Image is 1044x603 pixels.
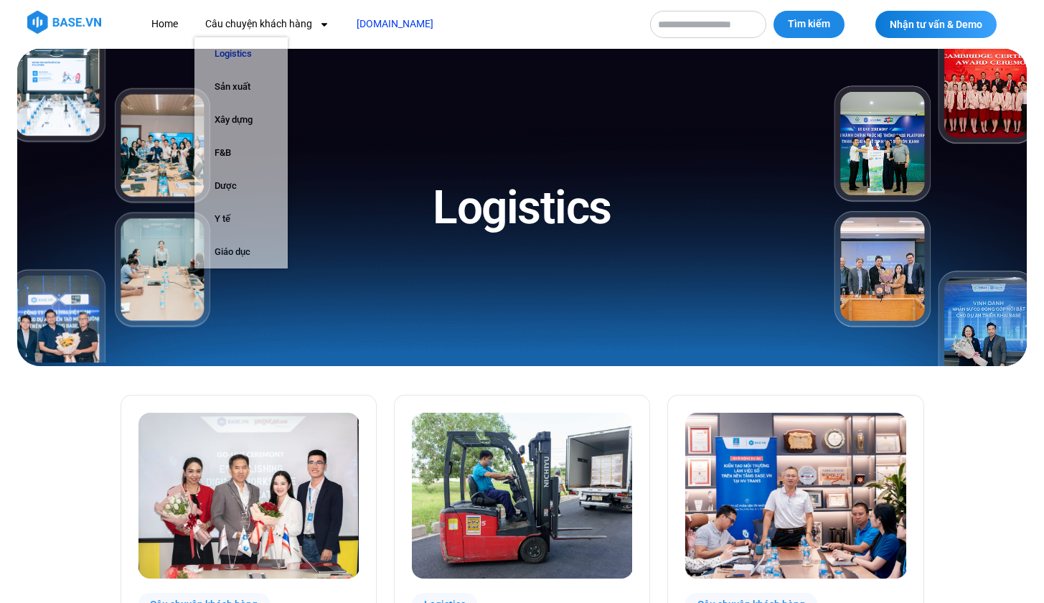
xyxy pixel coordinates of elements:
a: Nhận tư vấn & Demo [875,11,997,38]
a: F&B [194,136,288,169]
a: Dược [194,169,288,202]
nav: Menu [141,11,636,37]
a: Y tế [194,202,288,235]
a: Xây dựng [194,103,288,136]
ul: Câu chuyện khách hàng [194,37,288,268]
a: Giáo dục [194,235,288,268]
button: Tìm kiếm [773,11,845,38]
a: [DOMAIN_NAME] [346,11,444,37]
a: Câu chuyện khách hàng [194,11,340,37]
a: Logistics [194,37,288,70]
span: Tìm kiếm [788,17,830,32]
a: Home [141,11,189,37]
span: Nhận tư vấn & Demo [890,19,982,29]
h1: Logistics [433,178,611,238]
a: Sản xuất [194,70,288,103]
